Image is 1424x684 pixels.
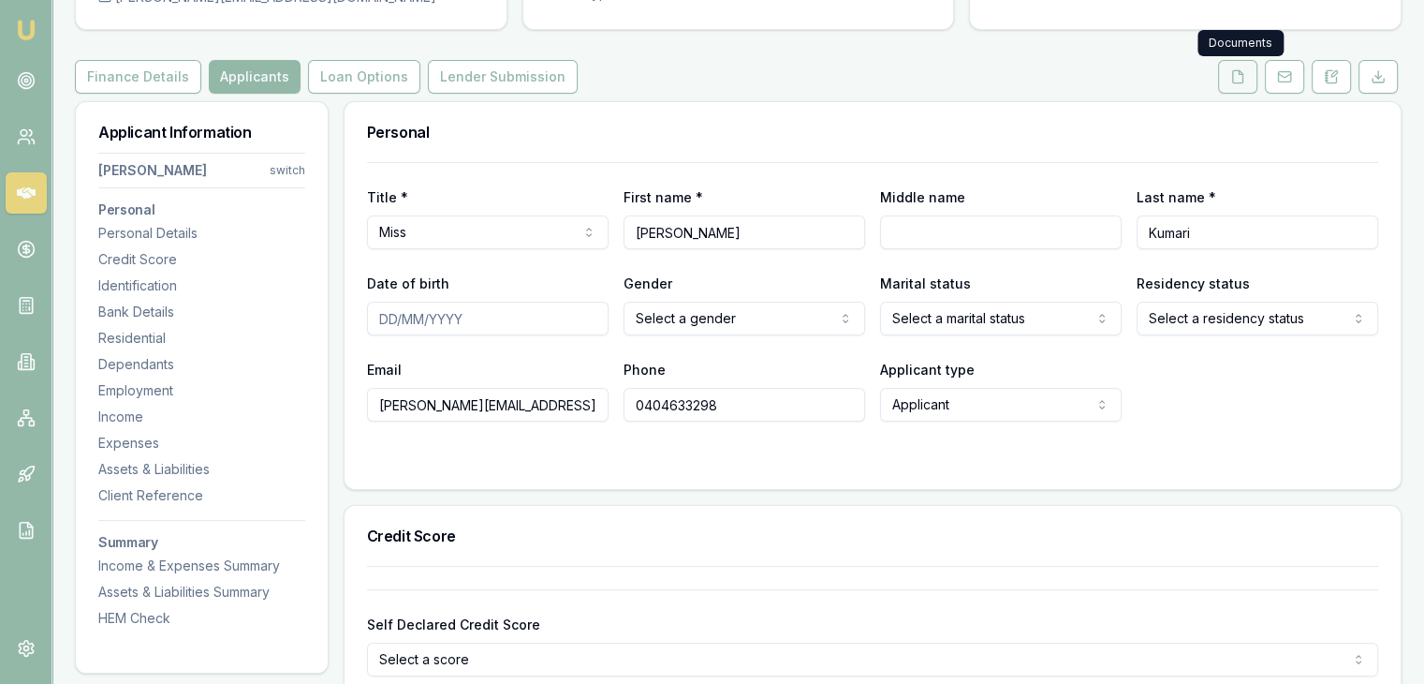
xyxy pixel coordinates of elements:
[98,329,305,348] div: Residential
[367,189,408,205] label: Title *
[367,362,402,378] label: Email
[367,275,449,291] label: Date of birth
[98,609,305,628] div: HEM Check
[428,60,578,94] button: Lender Submission
[75,60,201,94] button: Finance Details
[98,250,305,269] div: Credit Score
[1137,189,1216,205] label: Last name *
[367,302,609,335] input: DD/MM/YYYY
[98,434,305,453] div: Expenses
[98,224,305,243] div: Personal Details
[98,381,305,400] div: Employment
[98,557,305,575] div: Income & Expenses Summary
[75,60,205,94] a: Finance Details
[367,528,1378,543] h3: Credit Score
[624,362,666,378] label: Phone
[205,60,304,94] a: Applicants
[98,408,305,426] div: Income
[270,163,305,178] div: switch
[98,536,305,549] h3: Summary
[98,460,305,479] div: Assets & Liabilities
[880,275,971,291] label: Marital status
[98,486,305,505] div: Client Reference
[304,60,424,94] a: Loan Options
[880,362,975,378] label: Applicant type
[624,189,703,205] label: First name *
[880,189,965,205] label: Middle name
[98,125,305,140] h3: Applicant Information
[98,303,305,321] div: Bank Details
[209,60,301,94] button: Applicants
[624,275,672,291] label: Gender
[624,388,865,422] input: 0431 234 567
[1137,275,1250,291] label: Residency status
[1197,30,1284,56] div: Documents
[98,203,305,216] h3: Personal
[424,60,581,94] a: Lender Submission
[367,617,540,632] label: Self Declared Credit Score
[308,60,420,94] button: Loan Options
[15,19,37,41] img: emu-icon-u.png
[98,583,305,602] div: Assets & Liabilities Summary
[98,161,207,180] div: [PERSON_NAME]
[98,276,305,295] div: Identification
[367,125,1378,140] h3: Personal
[98,355,305,374] div: Dependants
